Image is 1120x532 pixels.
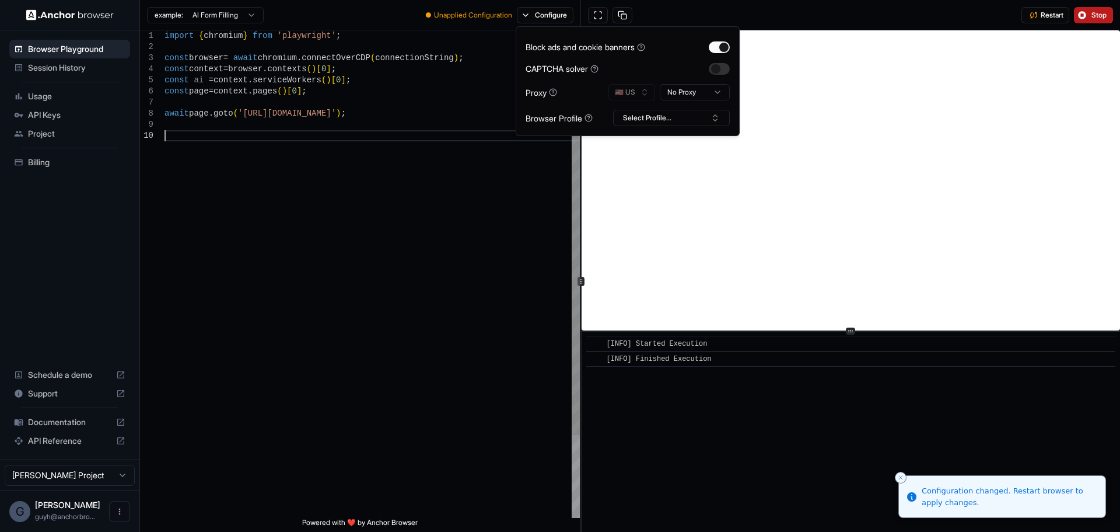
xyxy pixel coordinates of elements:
button: Select Profile... [613,110,730,126]
span: ; [459,53,463,62]
span: browser [189,53,223,62]
div: 10 [140,130,153,141]
div: Documentation [9,413,130,432]
span: const [164,86,189,96]
span: { [199,31,204,40]
span: 'playwright' [277,31,336,40]
span: context [213,86,248,96]
span: ( [277,86,282,96]
span: ) [282,86,287,96]
button: Open menu [109,501,130,522]
span: import [164,31,194,40]
div: API Reference [9,432,130,450]
button: Open in full screen [588,7,608,23]
span: ] [297,86,302,96]
span: connectionString [375,53,453,62]
button: Configure [517,7,573,23]
div: Proxy [526,86,557,99]
button: Close toast [895,472,907,484]
div: 3 [140,53,153,64]
span: page [189,86,209,96]
div: Block ads and cookie banners [526,41,645,53]
span: await [164,109,189,118]
span: ( [233,109,238,118]
span: [INFO] Finished Execution [607,355,712,363]
span: ; [346,75,351,85]
span: = [223,64,228,74]
div: Billing [9,153,130,172]
span: browser [228,64,262,74]
span: ( [370,53,375,62]
span: Documentation [28,416,111,428]
span: guyh@anchorbrowser.io [35,512,95,521]
span: = [223,53,228,62]
div: 5 [140,75,153,86]
span: chromium [258,53,297,62]
span: ai [194,75,204,85]
span: [INFO] Started Execution [607,340,708,348]
span: ​ [592,353,598,365]
span: ; [331,64,336,74]
div: CAPTCHA solver [526,62,598,75]
span: serviceWorkers [253,75,321,85]
span: example: [155,11,183,20]
button: No Proxy [660,84,730,100]
span: Schedule a demo [28,369,111,381]
span: ​ [592,338,598,350]
span: context [189,64,223,74]
div: 6 [140,86,153,97]
span: chromium [204,31,243,40]
div: Schedule a demo [9,366,130,384]
span: ) [336,109,341,118]
span: Usage [28,91,125,102]
span: API Reference [28,435,111,447]
div: G [9,501,30,522]
span: ) [326,75,331,85]
span: Project [28,128,125,140]
div: API Keys [9,106,130,124]
span: . [297,53,302,62]
span: [ [331,75,336,85]
span: [ [287,86,292,96]
span: . [248,86,253,96]
span: pages [253,86,277,96]
span: ● [425,11,432,20]
div: 8 [140,108,153,119]
button: Stop [1074,7,1113,23]
span: Session History [28,62,125,74]
span: Support [28,388,111,399]
span: ] [341,75,346,85]
span: ; [341,109,345,118]
span: . [248,75,253,85]
span: Powered with ❤️ by Anchor Browser [302,518,418,532]
span: ] [326,64,331,74]
div: Browser Profile [526,112,593,124]
img: Anchor Logo [26,9,114,20]
span: Restart [1041,11,1063,20]
div: Configuration changed. Restart browser to apply changes. [922,485,1096,508]
span: 0 [336,75,341,85]
div: Session History [9,58,130,77]
span: contexts [267,64,306,74]
span: Browser Playground [28,43,125,55]
span: ( [307,64,311,74]
span: Guy Hayou [35,500,100,510]
span: ; [302,86,306,96]
div: 1 [140,30,153,41]
span: API Keys [28,109,125,121]
span: await [233,53,258,62]
div: Project [9,124,130,143]
div: Browser Playground [9,40,130,58]
div: 4 [140,64,153,75]
span: 0 [292,86,296,96]
span: Unapplied Configuration [434,11,512,20]
span: '[URL][DOMAIN_NAME]' [238,109,336,118]
span: } [243,31,247,40]
span: const [164,75,189,85]
div: Support [9,384,130,403]
button: Copy session ID [612,7,632,23]
div: 2 [140,41,153,53]
span: Billing [28,157,125,168]
div: 7 [140,97,153,108]
span: goto [213,109,233,118]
